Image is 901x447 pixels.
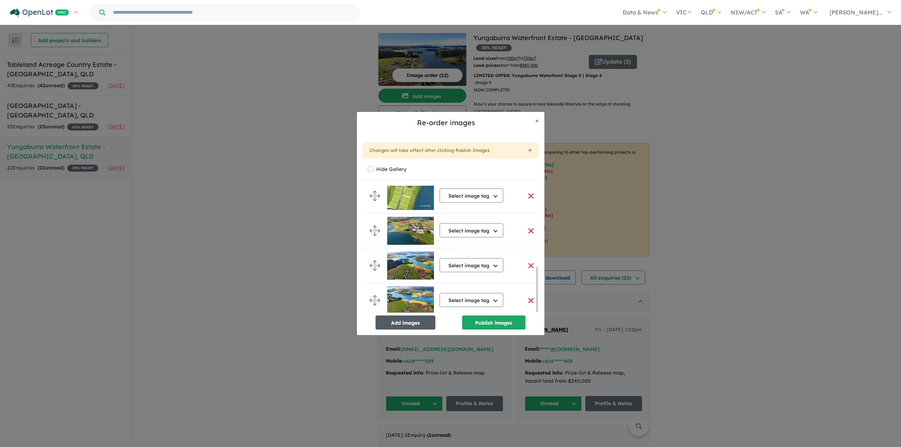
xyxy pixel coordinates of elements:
[370,191,380,201] img: drag.svg
[440,189,503,203] button: Select image tag
[363,117,530,128] h5: Re-order images
[535,116,539,124] span: ×
[387,286,434,314] img: Yungaburra%20Waterfront%20Estate%20-%20Yungaburra___1729553157.jpeg
[363,142,539,159] div: Changes will take effect after clicking Publish Images
[370,295,380,306] img: drag.svg
[440,223,503,237] button: Select image tag
[830,9,882,16] span: [PERSON_NAME]...
[387,251,434,280] img: Yungaburra%20Waterfront%20Estate%20-%20Yungaburra___1729553127.jpeg
[528,146,532,154] span: ×
[440,258,503,272] button: Select image tag
[387,182,434,210] img: Yungaburra%20Waterfront%20Estate%20-%20Yungaburra___1749768247.png
[462,315,525,330] button: Publish images
[376,315,435,330] button: Add images
[528,147,532,153] button: Close
[376,164,407,174] label: Hide Gallery
[370,260,380,271] img: drag.svg
[370,225,380,236] img: drag.svg
[10,8,69,17] img: Openlot PRO Logo White
[387,217,434,245] img: Yungaburra%20Waterfront%20Estate%20-%20Yungaburra___1720074328.jpg
[107,5,357,20] input: Try estate name, suburb, builder or developer
[440,293,503,307] button: Select image tag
